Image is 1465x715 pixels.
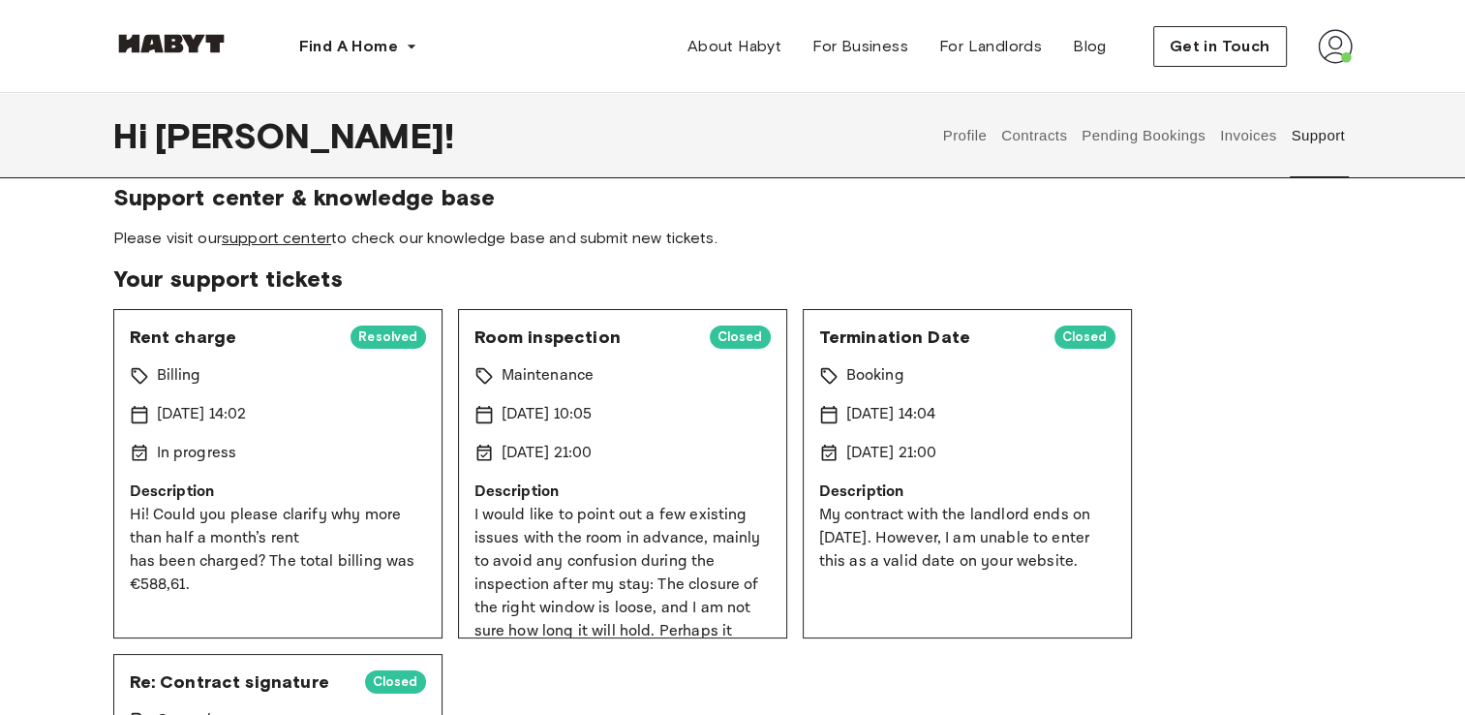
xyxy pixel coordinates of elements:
[812,35,908,58] span: For Business
[502,403,593,426] p: [DATE] 10:05
[130,504,426,597] p: Hi! Could you please clarify why more than half a month’s rent has been charged? The total billin...
[113,228,1353,249] span: Please visit our to check our knowledge base and submit new tickets.
[797,27,924,66] a: For Business
[819,481,1115,504] p: Description
[130,326,336,349] span: Rent charge
[1080,93,1208,178] button: Pending Bookings
[157,364,201,388] p: Billing
[155,115,454,156] span: [PERSON_NAME] !
[157,403,247,426] p: [DATE] 14:02
[130,670,350,694] span: Re: Contract signature
[819,326,1039,349] span: Termination Date
[819,504,1115,574] p: My contract with the landlord ends on [DATE]. However, I am unable to enter this as a valid date ...
[1153,26,1287,67] button: Get in Touch
[999,93,1070,178] button: Contracts
[1318,29,1353,64] img: avatar
[1217,93,1278,178] button: Invoices
[365,672,426,692] span: Closed
[113,183,1353,212] span: Support center & knowledge base
[299,35,398,58] span: Find A Home
[474,481,771,504] p: Description
[474,326,694,349] span: Room inspection
[113,264,1353,294] span: Your support tickets
[1057,27,1122,66] a: Blog
[687,35,781,58] span: About Habyt
[113,34,229,53] img: Habyt
[284,27,433,66] button: Find A Home
[846,403,936,426] p: [DATE] 14:04
[502,442,593,465] p: [DATE] 21:00
[1054,327,1115,347] span: Closed
[1289,93,1348,178] button: Support
[1170,35,1270,58] span: Get in Touch
[351,327,425,347] span: Resolved
[846,442,937,465] p: [DATE] 21:00
[924,27,1057,66] a: For Landlords
[222,229,331,247] a: support center
[113,115,155,156] span: Hi
[940,93,990,178] button: Profile
[935,93,1352,178] div: user profile tabs
[672,27,797,66] a: About Habyt
[157,442,237,465] p: In progress
[710,327,771,347] span: Closed
[502,364,595,388] p: Maintenance
[939,35,1042,58] span: For Landlords
[1073,35,1107,58] span: Blog
[846,364,904,388] p: Booking
[130,481,426,504] p: Description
